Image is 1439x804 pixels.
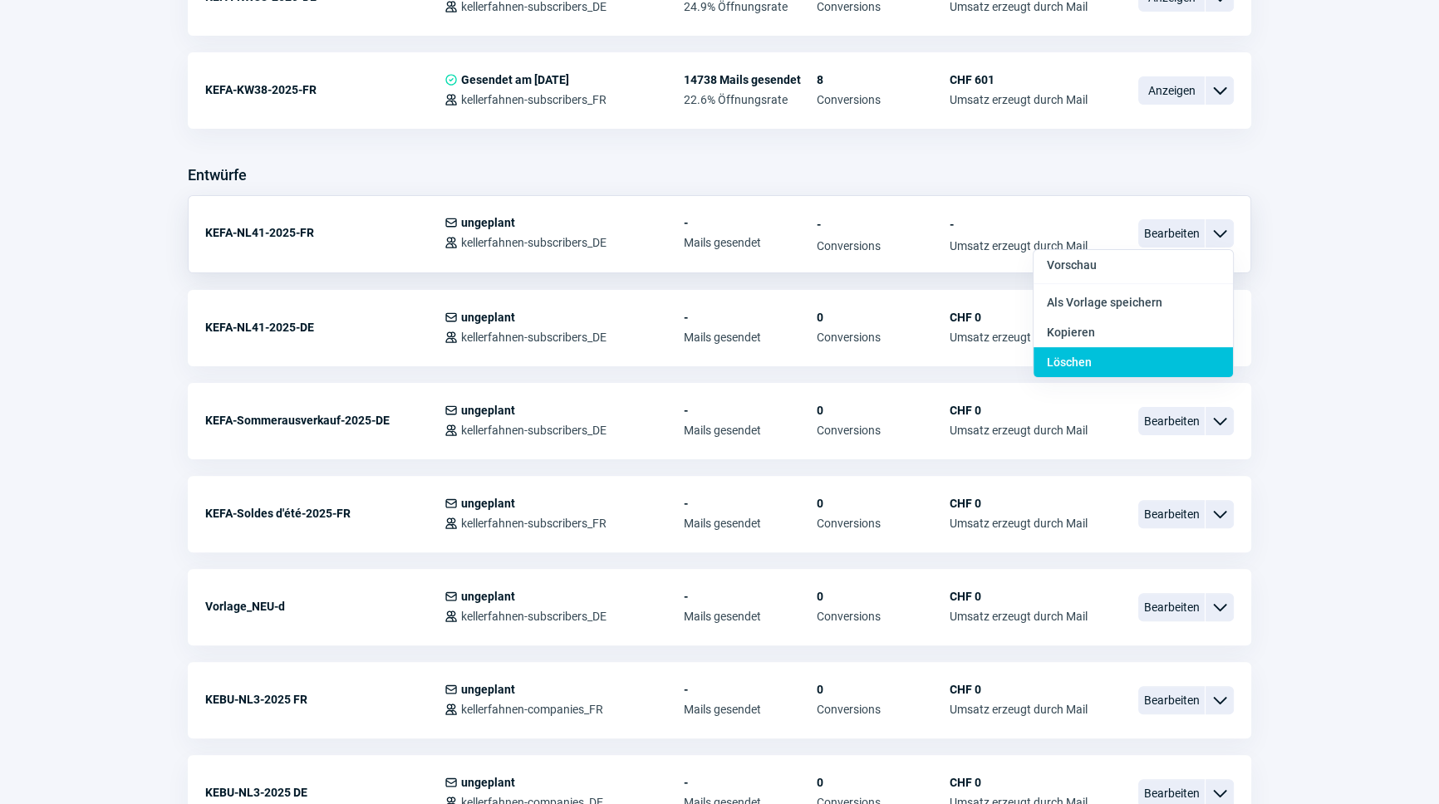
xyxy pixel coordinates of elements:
[950,424,1088,437] span: Umsatz erzeugt durch Mail
[817,497,950,510] span: 0
[817,776,950,789] span: 0
[684,517,817,530] span: Mails gesendet
[950,73,1088,86] span: CHF 601
[817,703,950,716] span: Conversions
[461,216,515,229] span: ungeplant
[684,424,817,437] span: Mails gesendet
[1138,407,1205,435] span: Bearbeiten
[950,93,1088,106] span: Umsatz erzeugt durch Mail
[817,424,950,437] span: Conversions
[817,73,950,86] span: 8
[817,311,950,324] span: 0
[950,216,1088,233] span: -
[461,776,515,789] span: ungeplant
[684,331,817,344] span: Mails gesendet
[684,236,817,249] span: Mails gesendet
[461,517,607,530] span: kellerfahnen-subscribers_FR
[817,610,950,623] span: Conversions
[950,776,1088,789] span: CHF 0
[1138,686,1205,714] span: Bearbeiten
[205,590,444,623] div: Vorlage_NEU-d
[684,610,817,623] span: Mails gesendet
[461,311,515,324] span: ungeplant
[684,216,817,229] span: -
[950,683,1088,696] span: CHF 0
[950,331,1088,344] span: Umsatz erzeugt durch Mail
[461,236,607,249] span: kellerfahnen-subscribers_DE
[1047,355,1092,369] span: Löschen
[684,73,817,86] span: 14738 Mails gesendet
[684,590,817,603] span: -
[684,776,817,789] span: -
[950,590,1088,603] span: CHF 0
[817,216,950,233] span: -
[817,590,950,603] span: 0
[950,497,1088,510] span: CHF 0
[684,404,817,417] span: -
[684,311,817,324] span: -
[817,683,950,696] span: 0
[817,404,950,417] span: 0
[461,331,607,344] span: kellerfahnen-subscribers_DE
[188,162,247,189] h3: Entwürfe
[205,497,444,530] div: KEFA-Soldes d'été-2025-FR
[950,239,1088,252] span: Umsatz erzeugt durch Mail
[817,93,950,106] span: Conversions
[205,216,444,249] div: KEFA-NL41-2025-FR
[684,683,817,696] span: -
[950,610,1088,623] span: Umsatz erzeugt durch Mail
[461,73,569,86] span: Gesendet am [DATE]
[461,610,607,623] span: kellerfahnen-subscribers_DE
[950,703,1088,716] span: Umsatz erzeugt durch Mail
[1047,326,1095,339] span: Kopieren
[205,404,444,437] div: KEFA-Sommerausverkauf-2025-DE
[1138,500,1205,528] span: Bearbeiten
[461,424,607,437] span: kellerfahnen-subscribers_DE
[205,683,444,716] div: KEBU-NL3-2025 FR
[205,73,444,106] div: KEFA-KW38-2025-FR
[817,239,950,252] span: Conversions
[684,703,817,716] span: Mails gesendet
[1138,593,1205,621] span: Bearbeiten
[684,497,817,510] span: -
[461,703,603,716] span: kellerfahnen-companies_FR
[1047,296,1162,309] span: Als Vorlage speichern
[950,517,1088,530] span: Umsatz erzeugt durch Mail
[1047,258,1097,272] span: Vorschau
[461,93,607,106] span: kellerfahnen-subscribers_FR
[684,93,817,106] span: 22.6% Öffnungsrate
[1138,219,1205,248] span: Bearbeiten
[950,311,1088,324] span: CHF 0
[950,404,1088,417] span: CHF 0
[205,311,444,344] div: KEFA-NL41-2025-DE
[461,497,515,510] span: ungeplant
[461,404,515,417] span: ungeplant
[461,590,515,603] span: ungeplant
[461,683,515,696] span: ungeplant
[1138,76,1205,105] span: Anzeigen
[817,517,950,530] span: Conversions
[817,331,950,344] span: Conversions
